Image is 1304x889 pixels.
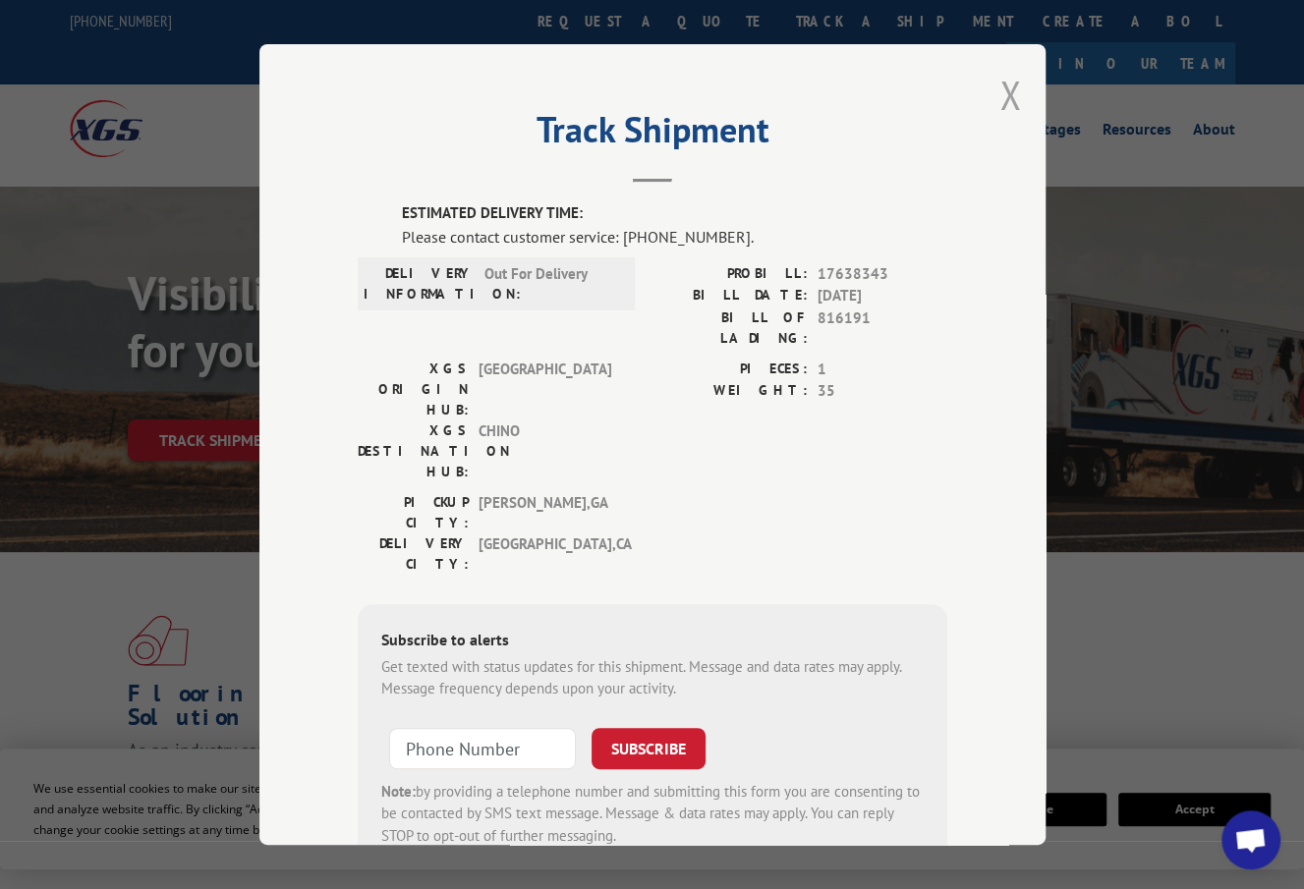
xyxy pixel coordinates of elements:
[999,69,1021,121] button: Close modal
[381,781,924,848] div: by providing a telephone number and submitting this form you are consenting to be contacted by SM...
[402,202,947,225] label: ESTIMATED DELIVERY TIME:
[381,782,416,801] strong: Note:
[1221,810,1280,869] div: Open chat
[479,420,611,482] span: CHINO
[652,263,808,286] label: PROBILL:
[358,533,469,575] label: DELIVERY CITY:
[381,656,924,700] div: Get texted with status updates for this shipment. Message and data rates may apply. Message frequ...
[818,285,947,307] span: [DATE]
[479,492,611,533] span: [PERSON_NAME] , GA
[479,533,611,575] span: [GEOGRAPHIC_DATA] , CA
[358,420,469,482] label: XGS DESTINATION HUB:
[818,380,947,403] span: 35
[652,307,808,349] label: BILL OF LADING:
[484,263,617,305] span: Out For Delivery
[479,359,611,420] span: [GEOGRAPHIC_DATA]
[818,307,947,349] span: 816191
[364,263,475,305] label: DELIVERY INFORMATION:
[818,359,947,381] span: 1
[592,728,706,769] button: SUBSCRIBE
[381,628,924,656] div: Subscribe to alerts
[652,380,808,403] label: WEIGHT:
[652,359,808,381] label: PIECES:
[402,225,947,249] div: Please contact customer service: [PHONE_NUMBER].
[389,728,576,769] input: Phone Number
[358,359,469,420] label: XGS ORIGIN HUB:
[358,492,469,533] label: PICKUP CITY:
[358,116,947,153] h2: Track Shipment
[652,285,808,307] label: BILL DATE:
[818,263,947,286] span: 17638343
